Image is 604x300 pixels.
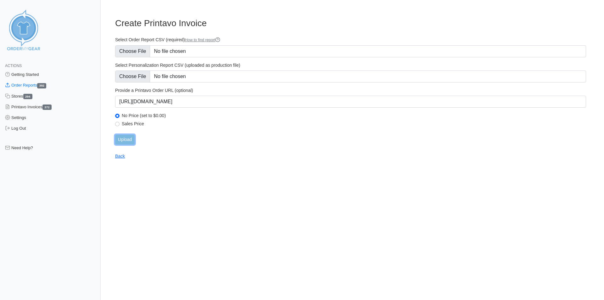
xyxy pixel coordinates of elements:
[185,38,221,42] a: How to find report
[115,96,586,108] input: https://www.printavo.com/invoices/1234567
[115,154,125,159] a: Back
[23,94,32,99] span: 294
[5,64,22,68] span: Actions
[122,121,586,127] label: Sales Price
[115,135,135,144] input: Upload
[115,37,586,43] label: Select Order Report CSV (required)
[37,83,46,88] span: 392
[115,18,586,29] h3: Create Printavo Invoice
[42,105,52,110] span: 372
[122,113,586,118] label: No Price (set to $0.00)
[115,62,586,68] label: Select Personalization Report CSV (uploaded as production file)
[115,88,586,93] label: Provide a Printavo Order URL (optional)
